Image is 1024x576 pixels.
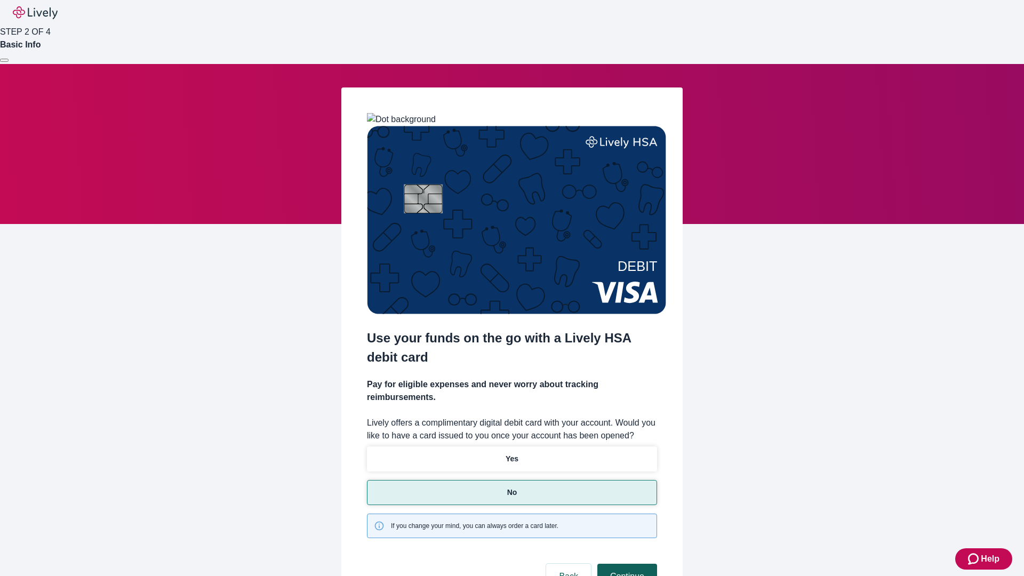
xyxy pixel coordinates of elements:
p: No [507,487,517,498]
button: Yes [367,446,657,471]
h4: Pay for eligible expenses and never worry about tracking reimbursements. [367,378,657,404]
button: No [367,480,657,505]
img: Dot background [367,113,436,126]
img: Debit card [367,126,666,314]
p: Yes [506,453,518,465]
span: Help [981,553,999,565]
button: Zendesk support iconHelp [955,548,1012,570]
span: If you change your mind, you can always order a card later. [391,521,558,531]
img: Lively [13,6,58,19]
label: Lively offers a complimentary digital debit card with your account. Would you like to have a card... [367,417,657,442]
h2: Use your funds on the go with a Lively HSA debit card [367,329,657,367]
svg: Zendesk support icon [968,553,981,565]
